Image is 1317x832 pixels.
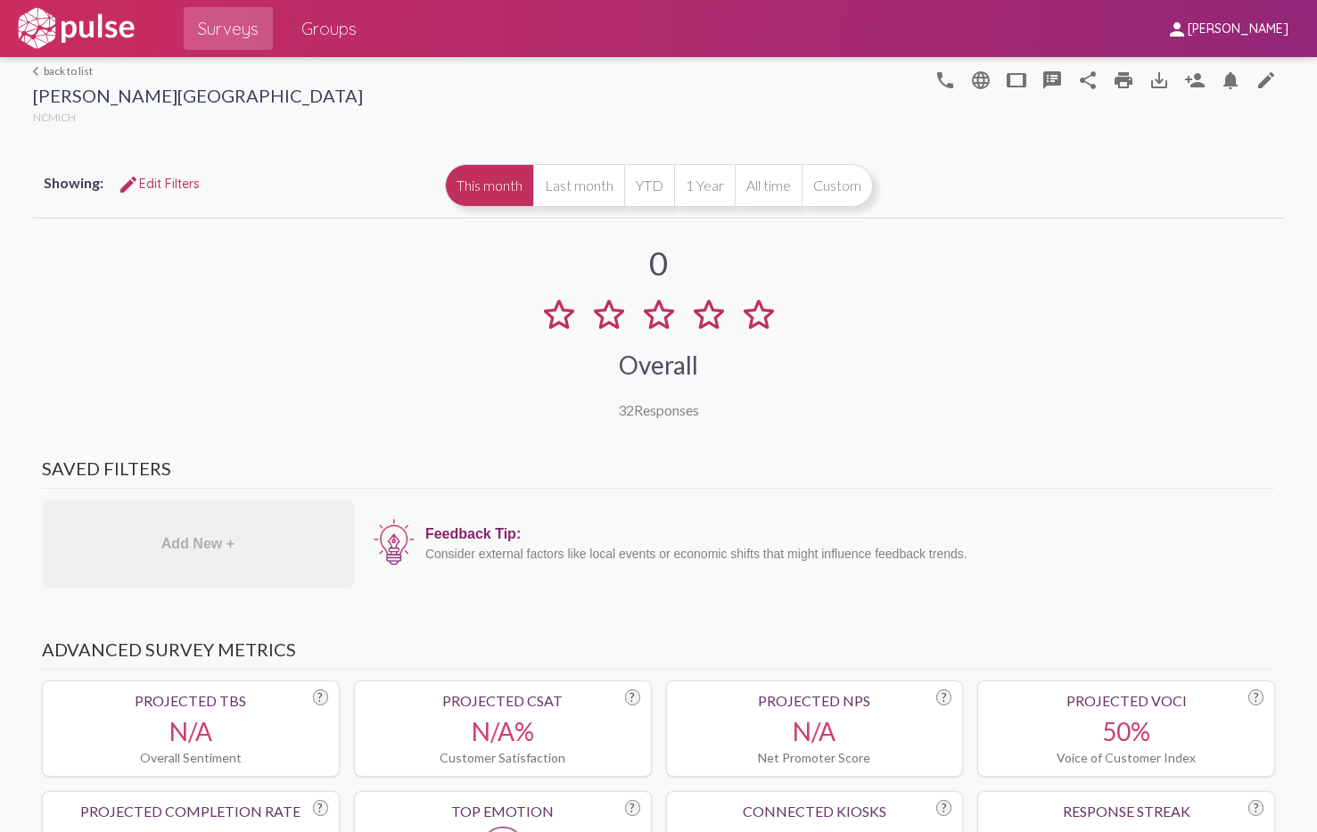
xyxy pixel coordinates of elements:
div: Overall Sentiment [54,750,328,765]
button: Custom [802,164,873,207]
div: Response Streak [989,803,1263,820]
div: N/A% [366,716,640,746]
button: Last month [533,164,624,207]
a: back to list [33,64,363,78]
mat-icon: print [1113,70,1134,91]
button: language [927,62,963,97]
div: Projected NPS [678,692,952,709]
div: Projected TBS [54,692,328,709]
a: edit [1248,62,1284,97]
div: ? [625,689,640,705]
div: Connected Kiosks [678,803,952,820]
div: [PERSON_NAME][GEOGRAPHIC_DATA] [33,85,363,111]
a: print [1106,62,1141,97]
div: Add New + [42,499,354,589]
div: ? [1248,800,1263,816]
button: [PERSON_NAME] [1152,12,1303,45]
div: Projected Completion Rate [54,803,328,820]
div: Consider external factors like local events or economic shifts that might influence feedback trends. [425,547,1266,561]
span: NCMICH [33,111,76,124]
mat-icon: tablet [1006,70,1027,91]
mat-icon: Person [1184,70,1206,91]
button: tablet [999,62,1034,97]
div: Projected CSAT [366,692,640,709]
button: Bell [1213,62,1248,97]
div: ? [936,689,951,705]
div: 50% [989,716,1263,746]
div: Customer Satisfaction [366,750,640,765]
mat-icon: Share [1077,70,1099,91]
div: ? [1248,689,1263,705]
mat-icon: Download [1148,70,1170,91]
span: Groups [301,12,357,45]
mat-icon: language [970,70,992,91]
div: Overall [619,350,698,380]
span: 32 [618,401,634,418]
mat-icon: Bell [1220,70,1241,91]
img: icon12.png [372,517,416,567]
div: Top Emotion [366,803,640,820]
div: Voice of Customer Index [989,750,1263,765]
div: N/A [54,716,328,746]
h3: Saved Filters [42,457,1275,489]
mat-icon: speaker_notes [1041,70,1063,91]
mat-icon: person [1166,19,1188,40]
img: white-logo.svg [14,6,137,51]
div: Net Promoter Score [678,750,952,765]
a: Surveys [184,7,273,50]
div: ? [625,800,640,816]
span: Surveys [198,12,259,45]
button: All time [735,164,802,207]
button: speaker_notes [1034,62,1070,97]
button: Share [1070,62,1106,97]
button: Person [1177,62,1213,97]
button: 1 Year [674,164,735,207]
mat-icon: arrow_back_ios [33,66,44,77]
h3: Advanced Survey Metrics [42,638,1275,670]
span: Edit Filters [118,176,200,192]
span: Showing: [44,174,103,191]
div: Feedback Tip: [425,526,1266,542]
a: Groups [287,7,371,50]
mat-icon: edit [1255,70,1277,91]
div: N/A [678,716,952,746]
div: ? [936,800,951,816]
button: YTD [624,164,674,207]
button: language [963,62,999,97]
span: [PERSON_NAME] [1188,21,1288,37]
mat-icon: Edit Filters [118,174,139,195]
div: Projected VoCI [989,692,1263,709]
div: ? [313,800,328,816]
div: ? [313,689,328,705]
button: Download [1141,62,1177,97]
div: 0 [649,243,668,283]
button: This month [445,164,533,207]
div: Responses [618,401,699,418]
mat-icon: language [934,70,956,91]
button: Edit FiltersEdit Filters [103,168,214,200]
